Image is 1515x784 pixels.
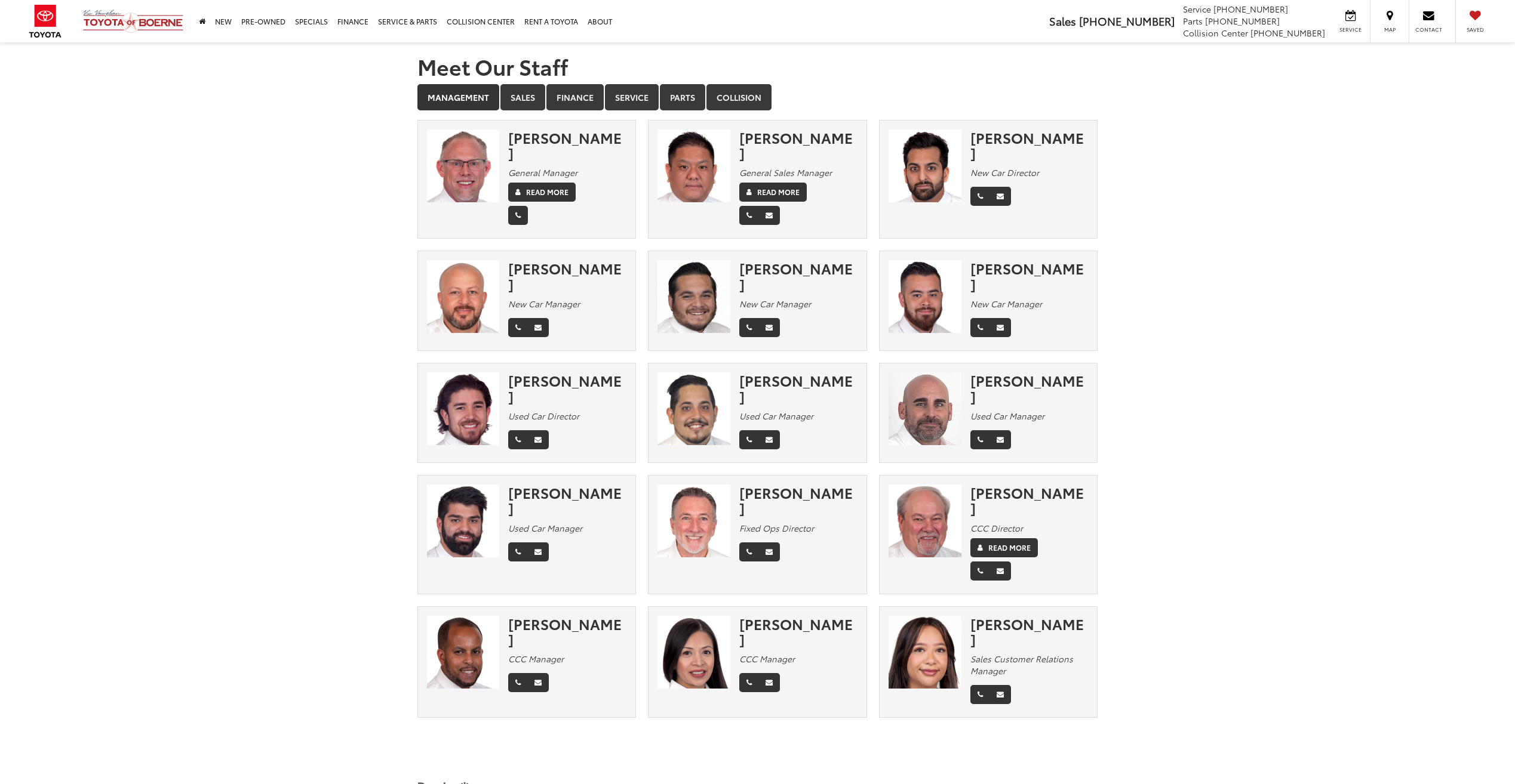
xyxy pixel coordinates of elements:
a: Phone [970,561,990,581]
em: General Manager [508,166,577,178]
div: [PERSON_NAME] [739,484,858,516]
div: [PERSON_NAME] [970,129,1089,161]
a: Email [758,430,780,449]
img: Larry Horn [657,372,730,445]
div: [PERSON_NAME] [508,129,626,161]
a: Phone [508,430,528,449]
div: [PERSON_NAME] [508,260,626,292]
img: David Padilla [427,372,500,445]
a: Parts [660,84,705,110]
div: [PERSON_NAME] [739,616,858,647]
a: Phone [508,673,528,692]
em: Used Car Manager [970,410,1044,422]
em: New Car Director [970,166,1039,178]
a: Phone [739,206,759,225]
div: [PERSON_NAME] [739,260,858,292]
span: Collision Center [1183,27,1248,39]
img: Vic Vaughan Toyota of Boerne [82,9,184,33]
a: Phone [739,430,759,449]
h1: Meet Our Staff [417,54,1098,78]
a: Phone [508,318,528,337]
img: Jerry Gomez [657,260,730,333]
a: Email [758,542,780,561]
span: Contact [1415,26,1442,33]
a: Email [989,187,1011,206]
em: General Sales Manager [739,166,832,178]
a: Phone [970,318,990,337]
div: Management [417,120,1098,730]
a: Email [527,673,549,692]
img: Aaron Cooper [889,260,961,333]
span: Saved [1462,26,1488,33]
a: Email [989,685,1011,704]
img: Johnny Marker [657,484,730,557]
a: Phone [739,542,759,561]
em: CCC Manager [739,653,795,665]
span: [PHONE_NUMBER] [1079,13,1175,29]
span: Service [1337,26,1364,33]
a: Phone [739,673,759,692]
img: Gregg Dickey [889,372,961,445]
img: Perla Harvey [657,616,730,689]
a: Email [758,206,780,225]
a: Phone [970,430,990,449]
em: Used Car Manager [739,410,813,422]
a: Email [989,561,1011,581]
a: Email [527,430,549,449]
a: Read More [970,538,1038,557]
a: Email [989,430,1011,449]
a: Phone [508,206,528,225]
div: [PERSON_NAME] [508,616,626,647]
a: Management [417,84,499,110]
em: Sales Customer Relations Manager [970,653,1073,677]
em: New Car Manager [970,298,1042,310]
div: Department Tabs [417,84,1098,112]
a: Sales [500,84,545,110]
a: Email [758,673,780,692]
a: Phone [508,542,528,561]
em: New Car Manager [739,298,811,310]
a: Read More [508,183,576,202]
img: Cory Dorsey [427,484,500,557]
span: [PHONE_NUMBER] [1250,27,1325,39]
img: Sam Abraham [427,260,500,333]
div: [PERSON_NAME] [739,372,858,404]
img: Nate Akalu [427,616,500,689]
span: Sales [1049,13,1076,29]
img: Chris Franklin [427,129,500,202]
span: Map [1376,26,1403,33]
div: [PERSON_NAME] [970,616,1089,647]
label: Read More [757,187,800,197]
a: Read More [739,183,807,202]
em: CCC Director [970,522,1023,534]
a: Service [605,84,659,110]
a: Email [989,318,1011,337]
a: Email [527,318,549,337]
label: Read More [526,187,568,197]
a: Collision [706,84,772,110]
em: CCC Manager [508,653,564,665]
span: [PHONE_NUMBER] [1213,3,1288,15]
img: Trinity Vasquez [889,616,961,689]
div: [PERSON_NAME] [508,372,626,404]
img: Steve Hill [889,484,961,557]
a: Phone [739,318,759,337]
a: Email [758,318,780,337]
span: [PHONE_NUMBER] [1205,15,1280,27]
em: Used Car Manager [508,522,582,534]
div: [PERSON_NAME] [970,484,1089,516]
em: New Car Manager [508,298,580,310]
div: [PERSON_NAME] [508,484,626,516]
div: [PERSON_NAME] [739,129,858,161]
em: Fixed Ops Director [739,522,814,534]
img: Tuan Tran [657,129,730,202]
a: Phone [970,685,990,704]
a: Finance [546,84,604,110]
span: Service [1183,3,1211,15]
label: Read More [988,542,1031,553]
div: [PERSON_NAME] [970,372,1089,404]
div: [PERSON_NAME] [970,260,1089,292]
a: Email [527,542,549,561]
img: Aman Shiekh [889,129,961,202]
